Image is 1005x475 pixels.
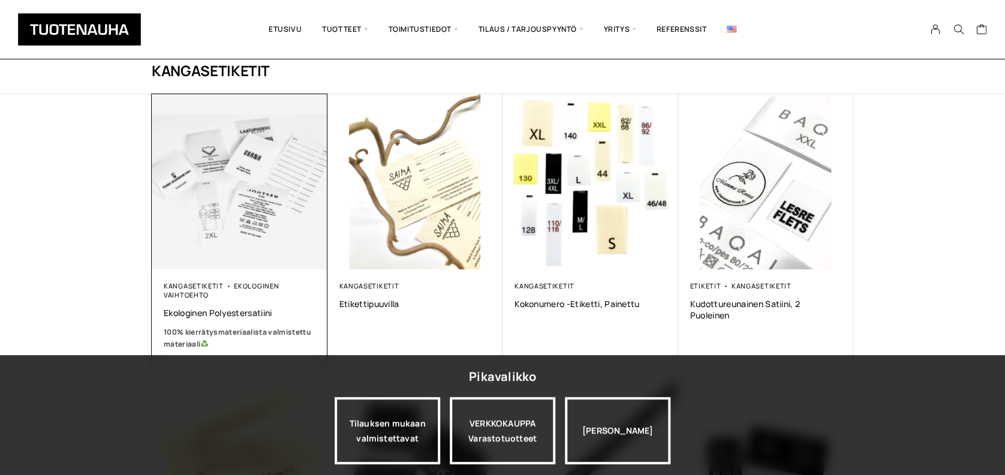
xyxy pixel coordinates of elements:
[947,24,970,35] button: Search
[727,26,736,32] img: English
[690,281,721,290] a: Etiketit
[164,327,311,349] b: 100% kierrätysmateriaalista valmistettu materiaali
[450,397,555,464] a: VERKKOKAUPPAVarastotuotteet
[164,326,315,350] a: 100% kierrätysmateriaalista valmistettu materiaali♻️
[976,23,987,38] a: Cart
[469,366,536,387] div: Pikavalikko
[565,397,670,464] div: [PERSON_NAME]
[593,9,646,50] span: Yritys
[732,281,792,290] a: Kangasetiketit
[450,397,555,464] div: VERKKOKAUPPA Varastotuotteet
[335,397,440,464] a: Tilauksen mukaan valmistettavat
[18,13,141,46] img: Tuotenauha Oy
[312,9,378,50] span: Tuotteet
[646,9,717,50] a: Referenssit
[164,281,224,290] a: Kangasetiketit
[924,24,947,35] a: My Account
[201,340,208,347] img: ♻️
[164,307,315,318] a: Ekologinen polyestersatiini
[514,281,574,290] a: Kangasetiketit
[690,298,842,321] a: Kudottureunainen satiini, 2 puoleinen
[164,281,279,299] a: Ekologinen vaihtoehto
[152,61,853,80] h1: Kangasetiketit
[514,298,666,309] a: Kokonumero -etiketti, Painettu
[339,298,491,309] a: Etikettipuuvilla
[468,9,594,50] span: Tilaus / Tarjouspyyntö
[258,9,312,50] a: Etusivu
[339,281,399,290] a: Kangasetiketit
[378,9,468,50] span: Toimitustiedot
